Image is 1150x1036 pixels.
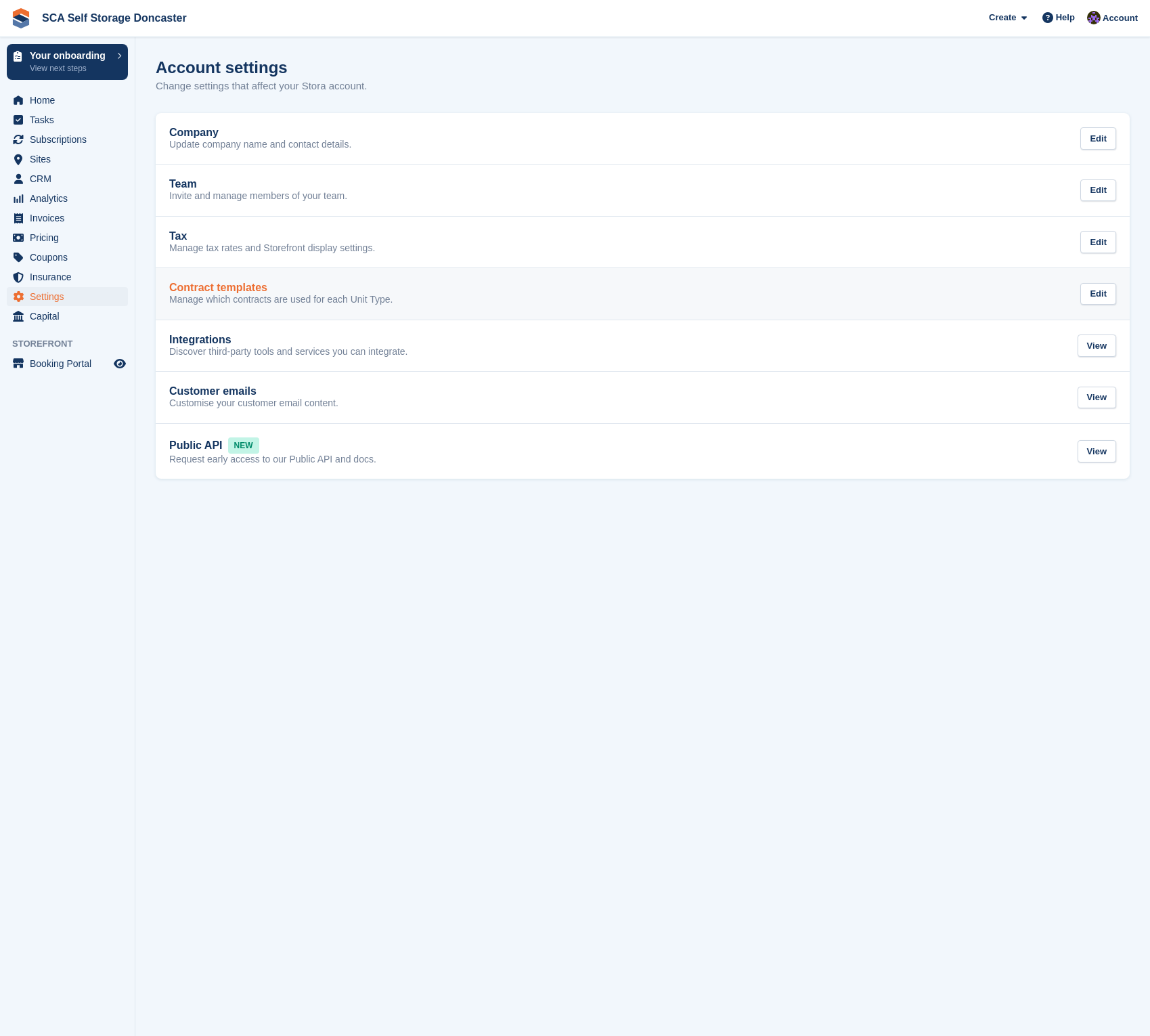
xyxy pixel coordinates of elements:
p: Request early access to our Public API and docs. [169,454,376,466]
a: menu [7,307,128,326]
h2: Public API [169,439,223,452]
span: Tasks [30,110,111,129]
span: Subscriptions [30,130,111,149]
a: Integrations Discover third-party tools and services you can integrate. View [156,320,1130,372]
div: Edit [1080,283,1116,305]
a: menu [7,287,128,306]
a: menu [7,169,128,188]
span: Insurance [30,267,111,286]
a: menu [7,150,128,169]
p: Discover third-party tools and services you can integrate. [169,346,408,358]
img: stora-icon-8386f47178a22dfd0bd8f6a31ec36ba5ce8667c1dd55bd0f319d3a0aa187defe.svg [11,8,31,28]
h2: Team [169,178,197,190]
div: Edit [1080,179,1116,202]
a: Team Invite and manage members of your team. Edit [156,165,1130,216]
span: Analytics [30,189,111,208]
p: Customise your customer email content. [169,397,338,410]
p: Invite and manage members of your team. [169,190,347,202]
p: Change settings that affect your Stora account. [156,79,367,94]
p: View next steps [30,62,110,74]
a: menu [7,228,128,247]
a: menu [7,189,128,208]
img: Ross Chapman [1087,11,1101,24]
a: Your onboarding View next steps [7,44,128,80]
div: Edit [1080,231,1116,253]
span: Coupons [30,248,111,267]
a: Tax Manage tax rates and Storefront display settings. Edit [156,217,1130,268]
span: Invoices [30,209,111,228]
h2: Customer emails [169,385,257,397]
a: Public API NEW Request early access to our Public API and docs. View [156,424,1130,479]
span: Sites [30,150,111,169]
a: SCA Self Storage Doncaster [37,7,192,29]
span: Settings [30,287,111,306]
span: Booking Portal [30,354,111,373]
div: Edit [1080,127,1116,150]
p: Manage which contracts are used for each Unit Type. [169,294,393,306]
a: menu [7,130,128,149]
a: menu [7,354,128,373]
a: menu [7,267,128,286]
a: menu [7,110,128,129]
a: Preview store [112,355,128,372]
span: NEW [228,437,259,454]
span: Storefront [12,337,135,351]
div: View [1078,387,1116,409]
span: Capital [30,307,111,326]
a: menu [7,248,128,267]
div: View [1078,440,1116,462]
p: Manage tax rates and Storefront display settings. [169,242,375,255]
span: Help [1056,11,1075,24]
h2: Contract templates [169,282,267,294]
a: Company Update company name and contact details. Edit [156,113,1130,165]
span: Account [1103,12,1138,25]
span: CRM [30,169,111,188]
div: View [1078,334,1116,357]
h2: Tax [169,230,187,242]
h2: Integrations [169,334,231,346]
h1: Account settings [156,58,288,77]
p: Update company name and contact details. [169,139,351,151]
a: menu [7,209,128,228]
h2: Company [169,127,219,139]
p: Your onboarding [30,51,110,60]
a: menu [7,91,128,110]
span: Create [989,11,1016,24]
span: Pricing [30,228,111,247]
span: Home [30,91,111,110]
a: Contract templates Manage which contracts are used for each Unit Type. Edit [156,268,1130,320]
a: Customer emails Customise your customer email content. View [156,372,1130,423]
